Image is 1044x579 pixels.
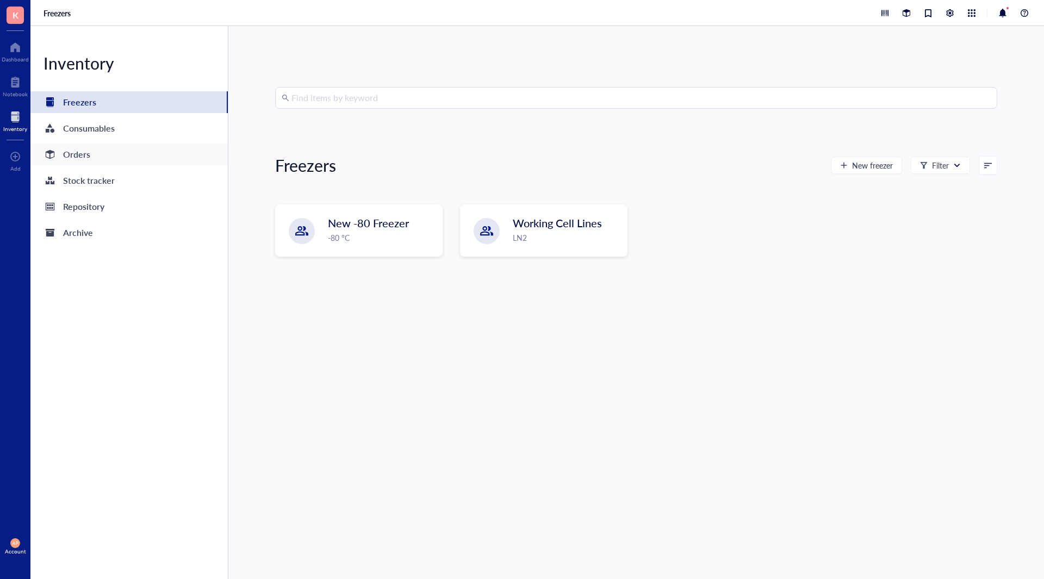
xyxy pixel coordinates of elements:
div: Add [10,165,21,172]
a: Notebook [3,73,28,97]
a: Inventory [3,108,27,132]
div: Freezers [63,95,96,110]
div: Account [5,548,26,555]
div: LN2 [513,232,620,244]
div: Dashboard [2,56,29,63]
div: Filter [932,159,949,171]
a: Orders [30,144,228,165]
a: Freezers [30,91,228,113]
span: New -80 Freezer [328,215,409,231]
div: -80 °C [328,232,436,244]
a: Stock tracker [30,170,228,191]
a: Archive [30,222,228,244]
div: Notebook [3,91,28,97]
button: New freezer [831,157,902,174]
div: Orders [63,147,90,162]
div: Stock tracker [63,173,115,188]
a: Repository [30,196,228,217]
a: Dashboard [2,39,29,63]
span: AP [13,540,18,545]
a: Freezers [43,8,73,18]
div: Repository [63,199,104,214]
div: Inventory [30,52,228,74]
span: K [13,8,18,22]
div: Freezers [275,154,336,176]
span: Working Cell Lines [513,215,602,231]
a: Consumables [30,117,228,139]
div: Consumables [63,121,115,136]
div: Archive [63,225,93,240]
div: Inventory [3,126,27,132]
span: New freezer [852,161,893,170]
